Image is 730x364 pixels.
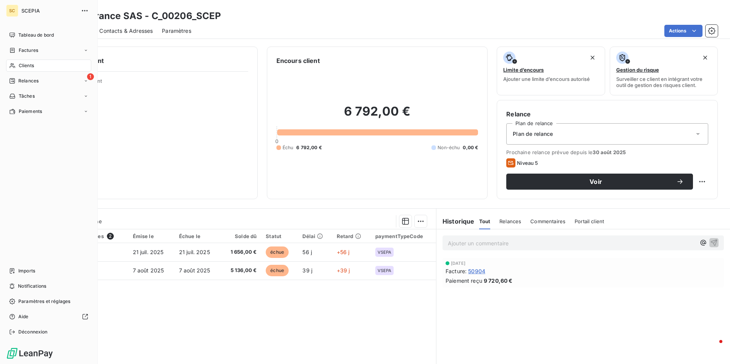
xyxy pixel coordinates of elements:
span: Tableau de bord [18,32,54,39]
span: 1 656,00 € [225,248,257,256]
a: Aide [6,311,91,323]
span: 5 136,00 € [225,267,257,274]
span: 21 juil. 2025 [133,249,164,255]
span: Aide [18,313,29,320]
span: Niveau 5 [517,160,538,166]
span: Factures [19,47,38,54]
img: Logo LeanPay [6,347,53,359]
span: Portail client [575,218,604,224]
span: 1 [87,73,94,80]
span: 50904 [468,267,485,275]
span: Ajouter une limite d’encours autorisé [503,76,590,82]
span: Imports [18,267,35,274]
span: 7 août 2025 [179,267,210,274]
span: échue [266,246,289,258]
span: Clients [19,62,34,69]
span: Contacts & Adresses [99,27,153,35]
div: Émise le [133,233,170,239]
span: Voir [515,179,676,185]
div: Délai [302,233,327,239]
span: Notifications [18,283,46,290]
h6: Historique [436,217,475,226]
span: Paiement reçu [446,277,482,285]
div: Retard [337,233,366,239]
span: Paramètres [162,27,191,35]
span: Paiements [19,108,42,115]
span: SCEPIA [21,8,76,14]
span: +56 j [337,249,350,255]
span: Commentaires [530,218,565,224]
span: 7 août 2025 [133,267,164,274]
span: 9 720,60 € [484,277,513,285]
span: [DATE] [451,261,465,266]
button: Voir [506,174,693,190]
span: Relances [499,218,521,224]
span: Limite d’encours [503,67,544,73]
button: Gestion du risqueSurveiller ce client en intégrant votre outil de gestion des risques client. [610,47,718,95]
div: Statut [266,233,293,239]
span: +39 j [337,267,350,274]
h6: Encours client [276,56,320,65]
span: Paramètres et réglages [18,298,70,305]
span: Propriétés Client [61,78,248,89]
div: Solde dû [225,233,257,239]
button: Limite d’encoursAjouter une limite d’encours autorisé [497,47,605,95]
span: VSEPA [378,268,392,273]
span: Tout [479,218,491,224]
span: Tâches [19,93,35,100]
span: 6 792,00 € [296,144,322,151]
h3: SCC France SAS - C_00206_SCEP [67,9,221,23]
span: Plan de relance [513,130,553,138]
div: paymentTypeCode [375,233,431,239]
span: Prochaine relance prévue depuis le [506,149,708,155]
span: 0,00 € [463,144,478,151]
h2: 6 792,00 € [276,104,478,127]
div: SC [6,5,18,17]
span: échue [266,265,289,276]
span: Échu [283,144,294,151]
div: Échue le [179,233,216,239]
span: Facture : [446,267,467,275]
h6: Informations client [46,56,248,65]
span: 0 [275,138,278,144]
button: Actions [664,25,703,37]
span: 21 juil. 2025 [179,249,210,255]
span: Surveiller ce client en intégrant votre outil de gestion des risques client. [616,76,711,88]
span: 2 [107,233,114,240]
span: 39 j [302,267,312,274]
span: VSEPA [378,250,392,254]
span: Non-échu [438,144,460,151]
span: 56 j [302,249,312,255]
span: Relances [18,77,39,84]
span: 30 août 2025 [593,149,626,155]
span: Gestion du risque [616,67,659,73]
span: Déconnexion [18,329,48,335]
h6: Relance [506,110,708,119]
iframe: Intercom live chat [704,338,722,356]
